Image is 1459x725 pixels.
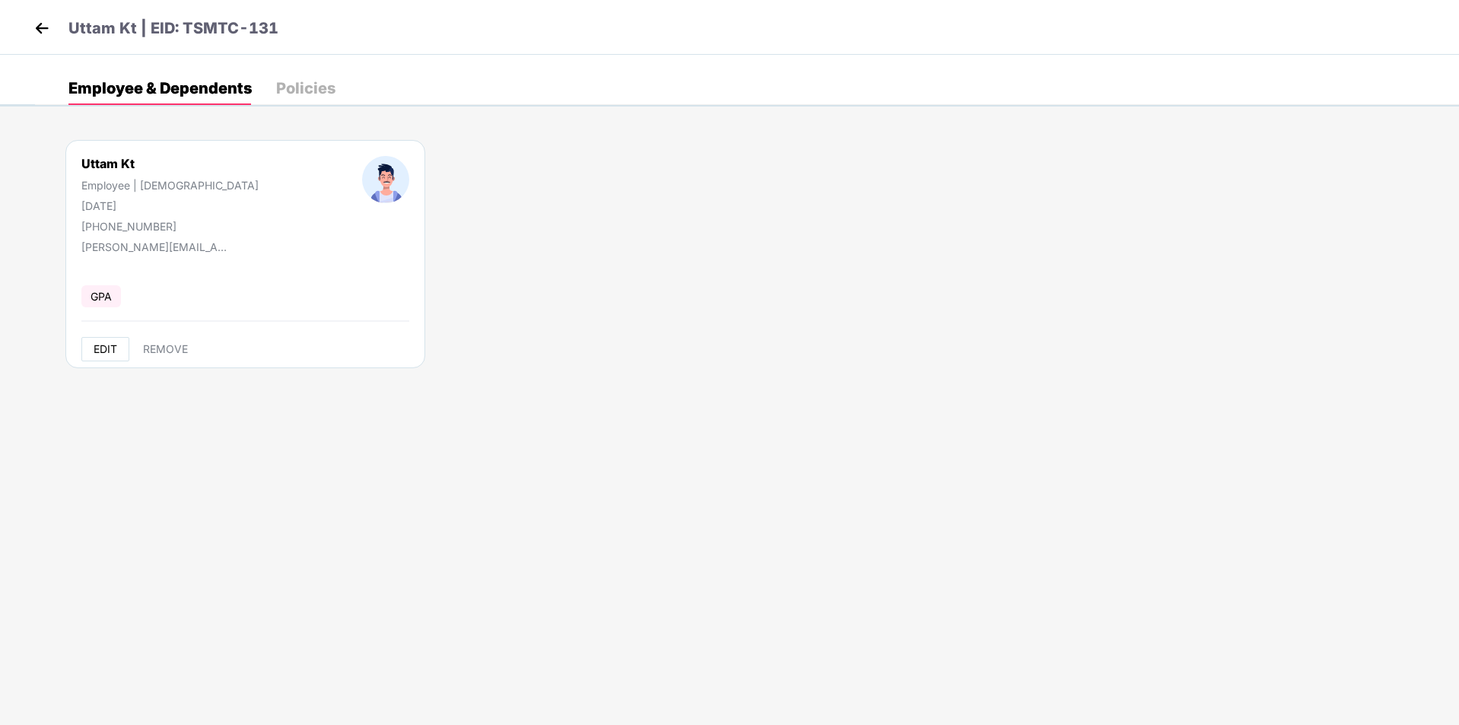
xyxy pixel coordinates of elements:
button: REMOVE [131,337,200,361]
p: Uttam Kt | EID: TSMTC-131 [68,17,278,40]
span: GPA [81,285,121,307]
div: Employee & Dependents [68,81,252,96]
div: [PERSON_NAME][EMAIL_ADDRESS][DOMAIN_NAME] [81,240,234,253]
div: [PHONE_NUMBER] [81,220,259,233]
button: EDIT [81,337,129,361]
img: profileImage [362,156,409,203]
div: [DATE] [81,199,259,212]
div: Employee | [DEMOGRAPHIC_DATA] [81,179,259,192]
span: REMOVE [143,343,188,355]
div: Uttam Kt [81,156,259,171]
span: EDIT [94,343,117,355]
div: Policies [276,81,335,96]
img: back [30,17,53,40]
